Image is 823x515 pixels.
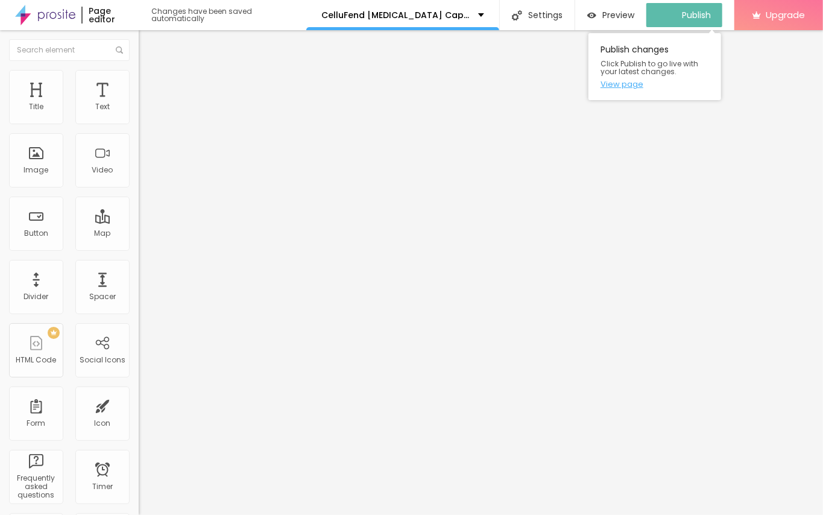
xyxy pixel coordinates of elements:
[601,80,709,88] a: View page
[588,33,721,100] div: Publish changes
[80,356,125,364] div: Social Icons
[575,3,646,27] button: Preview
[27,419,46,428] div: Form
[682,10,711,20] span: Publish
[766,10,805,20] span: Upgrade
[512,10,522,21] img: Icone
[24,166,49,174] div: Image
[601,60,709,75] span: Click Publish to go live with your latest changes.
[151,8,306,22] div: Changes have been saved automatically
[139,30,823,515] iframe: Editor
[95,103,110,111] div: Text
[24,229,48,238] div: Button
[9,39,130,61] input: Search element
[89,292,116,301] div: Spacer
[29,103,43,111] div: Title
[81,7,140,24] div: Page editor
[95,419,111,428] div: Icon
[321,11,469,19] p: CelluFend [MEDICAL_DATA] Capsules
[95,229,111,238] div: Map
[587,10,596,21] img: view-1.svg
[16,356,57,364] div: HTML Code
[646,3,722,27] button: Publish
[24,292,49,301] div: Divider
[92,482,113,491] div: Timer
[602,10,634,20] span: Preview
[116,46,123,54] img: Icone
[12,474,60,500] div: Frequently asked questions
[92,166,113,174] div: Video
